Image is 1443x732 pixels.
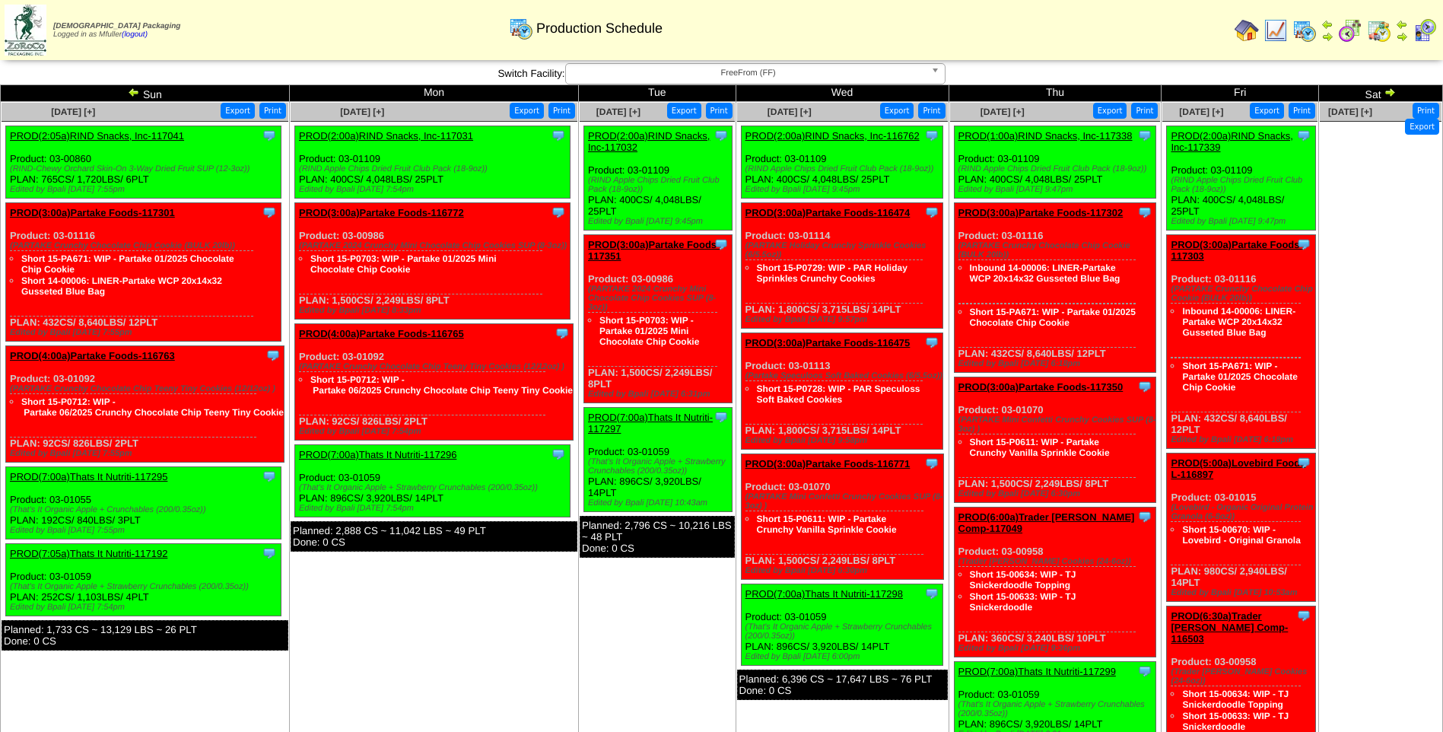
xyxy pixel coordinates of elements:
td: Sun [1,85,290,102]
a: PROD(3:00a)Partake Foods-117302 [958,207,1124,218]
a: PROD(2:00a)RIND Snacks, Inc-117031 [299,130,473,142]
img: Tooltip [1296,128,1311,143]
div: Product: 03-01113 PLAN: 1,800CS / 3,715LBS / 14PLT [741,333,943,450]
a: PROD(3:00a)Partake Foods-116772 [299,207,464,218]
div: (Trader [PERSON_NAME] Cookies (24-6oz)) [1171,667,1314,686]
a: PROD(7:05a)Thats It Nutriti-117192 [10,548,167,559]
img: calendarcustomer.gif [1413,18,1437,43]
img: Tooltip [1137,509,1152,524]
div: Product: 03-01059 PLAN: 896CS / 3,920LBS / 14PLT [584,408,733,512]
div: (Partake Speculoos Soft Baked Cookies (6/5.5oz)) [745,371,943,380]
span: Logged in as Mfuller [53,22,180,39]
a: (logout) [122,30,148,39]
span: [DATE] [+] [340,107,384,117]
div: Edited by Bpali [DATE] 6:30pm [745,566,943,575]
img: calendarblend.gif [1338,18,1362,43]
img: Tooltip [924,128,939,143]
div: (PARTAKE Mini Confetti Crunchy Cookies SUP (8‐3oz) ) [745,492,943,511]
div: (RIND Apple Chips Dried Fruit Club Pack (18-9oz)) [1171,176,1314,194]
img: arrowright.gif [1384,86,1396,98]
button: Export [667,103,701,119]
div: Edited by Bpali [DATE] 7:55pm [10,328,281,337]
div: (PARTAKE Holiday Crunchy Sprinkle Cookies (6/5.5oz)) [745,241,943,259]
img: Tooltip [262,546,277,561]
div: (RIND Apple Chips Dried Fruit Club Pack (18-9oz)) [588,176,732,194]
div: Edited by Bpali [DATE] 9:47pm [958,185,1156,194]
div: Product: 03-01059 PLAN: 896CS / 3,920LBS / 14PLT [741,584,943,666]
button: Print [1289,103,1315,119]
div: Product: 03-01059 PLAN: 252CS / 1,103LBS / 4PLT [6,544,281,616]
a: PROD(6:30a)Trader [PERSON_NAME] Comp-116503 [1171,610,1288,644]
button: Print [706,103,733,119]
a: PROD(7:00a)Thats It Nutriti-117297 [588,412,713,434]
div: (RIND Apple Chips Dried Fruit Club Pack (18-9oz)) [958,164,1156,173]
a: PROD(2:00a)RIND Snacks, Inc-117032 [588,130,710,153]
div: (PARTAKE Crunchy Chocolate Chip Cookie (BULK 20lb)) [958,241,1156,259]
div: (That's It Organic Apple + Strawberry Crunchables (200/0.35oz)) [588,457,732,476]
div: Planned: 6,396 CS ~ 17,647 LBS ~ 76 PLT Done: 0 CS [737,670,948,700]
img: line_graph.gif [1263,18,1288,43]
div: (PARTAKE 2024 Crunchy Mini Chocolate Chip Cookies SUP (8-3oz)) [588,285,732,312]
div: Product: 03-01092 PLAN: 92CS / 826LBS / 2PLT [6,346,284,463]
img: Tooltip [714,409,729,425]
div: Edited by Bpali [DATE] 7:54pm [299,427,573,436]
div: Edited by Bpali [DATE] 7:54pm [299,185,570,194]
a: Short 15-00634: WIP - TJ Snickerdoodle Topping [970,569,1076,590]
div: Product: 03-01116 PLAN: 432CS / 8,640LBS / 12PLT [6,203,281,342]
img: arrowright.gif [1321,30,1333,43]
img: Tooltip [265,348,281,363]
div: (PARTAKE 2024 Crunchy Mini Chocolate Chip Cookies SUP (8-3oz)) [299,241,570,250]
img: Tooltip [551,128,566,143]
button: Export [880,103,914,119]
div: Edited by Bpali [DATE] 9:47pm [1171,217,1314,226]
img: Tooltip [551,447,566,462]
a: PROD(3:00a)Partake Foods-117351 [588,239,720,262]
img: calendarinout.gif [1367,18,1391,43]
div: Product: 03-01109 PLAN: 400CS / 4,048LBS / 25PLT [584,126,733,231]
button: Export [221,103,255,119]
td: Fri [1162,85,1319,102]
div: (RIND-Chewy Orchard Skin-On 3-Way Dried Fruit SUP (12-3oz)) [10,164,281,173]
a: PROD(3:00a)Partake Foods-117303 [1171,239,1302,262]
div: Edited by Bpali [DATE] 6:31pm [588,390,732,399]
button: Export [510,103,544,119]
button: Print [259,103,286,119]
a: Short 15-P0729: WIP - PAR Holiday Sprinkles Crunchy Cookies [757,263,907,284]
div: Edited by Bpali [DATE] 6:30pm [958,489,1156,498]
div: (PARTAKE Mini Confetti Crunchy Cookies SUP (8‐3oz) ) [958,415,1156,434]
a: PROD(6:00a)Trader [PERSON_NAME] Comp-117049 [958,511,1135,534]
img: Tooltip [714,128,729,143]
a: PROD(7:00a)Thats It Nutriti-117296 [299,449,456,460]
button: Print [548,103,575,119]
a: Short 15-P0703: WIP - Partake 01/2025 Mini Chocolate Chip Cookie [599,315,699,347]
img: Tooltip [924,205,939,220]
img: Tooltip [924,586,939,601]
td: Thu [949,85,1162,102]
a: [DATE] [+] [51,107,95,117]
a: PROD(3:00a)Partake Foods-117301 [10,207,175,218]
span: [DATE] [+] [1179,107,1223,117]
a: Inbound 14-00006: LINER-Partake WCP 20x14x32 Gusseted Blue Bag [1182,306,1295,338]
a: Short 15-PA671: WIP - Partake 01/2025 Chocolate Chip Cookie [1182,361,1297,393]
img: arrowright.gif [1396,30,1408,43]
button: Print [1131,103,1158,119]
span: [DATE] [+] [1328,107,1372,117]
div: (RIND Apple Chips Dried Fruit Club Pack (18-9oz)) [299,164,570,173]
span: [DEMOGRAPHIC_DATA] Packaging [53,22,180,30]
a: PROD(3:00a)Partake Foods-116771 [745,458,911,469]
div: Product: 03-01092 PLAN: 92CS / 826LBS / 2PLT [295,324,574,441]
img: Tooltip [714,237,729,252]
img: Tooltip [924,456,939,471]
div: Product: 03-00986 PLAN: 1,500CS / 2,249LBS / 8PLT [295,203,571,320]
a: Short 15-P0703: WIP - Partake 01/2025 Mini Chocolate Chip Cookie [310,253,497,275]
div: (That's It Organic Apple + Strawberry Crunchables (200/0.35oz)) [745,622,943,641]
div: (PARTAKE Crunchy Chocolate Chip Teeny Tiny Cookies (12/12oz) ) [299,362,573,371]
div: Product: 03-00958 PLAN: 360CS / 3,240LBS / 10PLT [954,508,1156,657]
span: [DATE] [+] [768,107,812,117]
div: Edited by Bpali [DATE] 9:57pm [745,315,943,324]
span: [DATE] [+] [596,107,640,117]
span: Production Schedule [536,21,663,37]
a: Short 15-00633: WIP - TJ Snickerdoodle [1182,711,1289,732]
td: Sat [1319,85,1443,102]
img: Tooltip [1137,128,1152,143]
